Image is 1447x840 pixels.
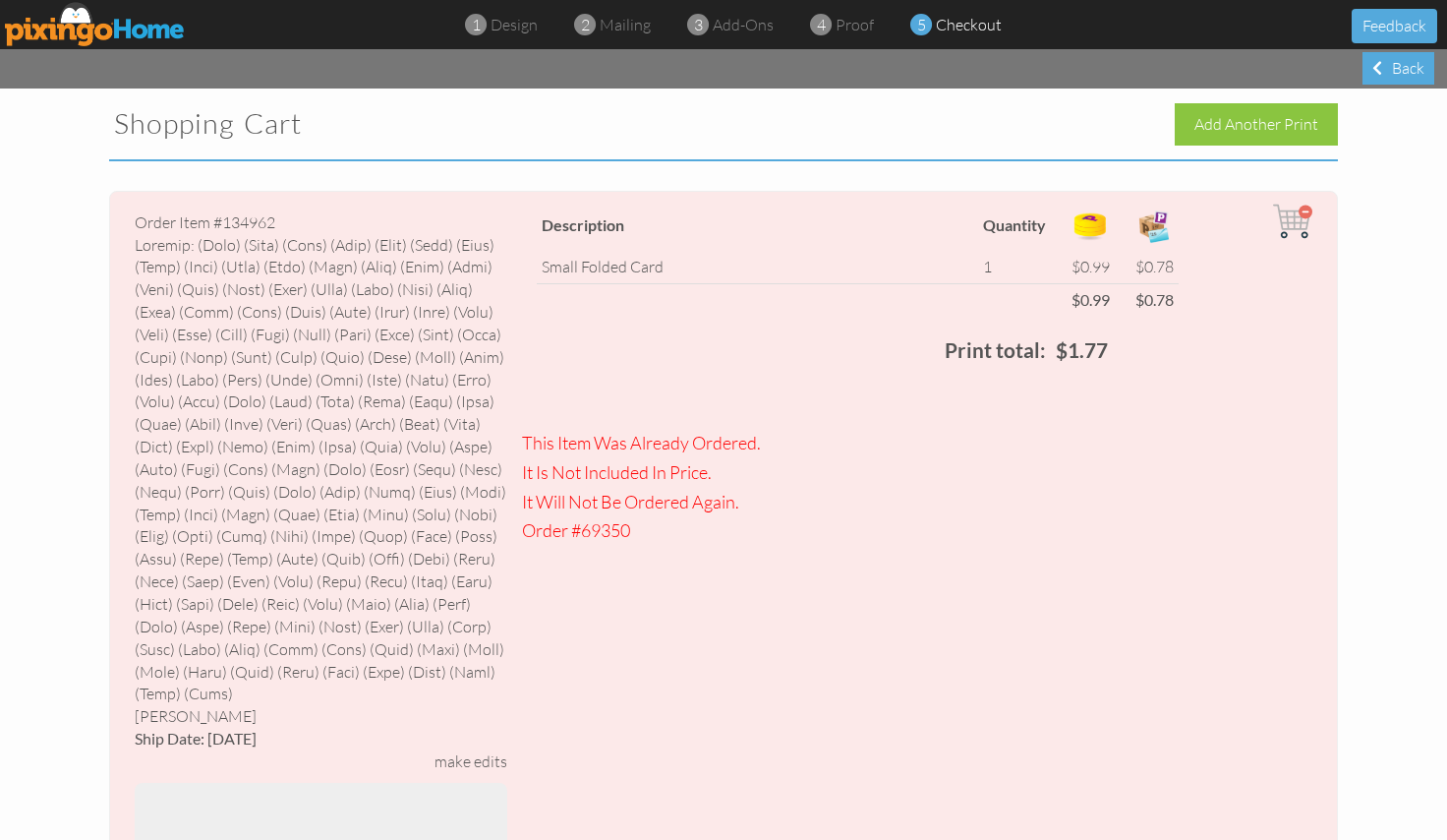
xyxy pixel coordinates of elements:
[114,108,704,140] h2: Shopping Cart
[1273,202,1312,241] img: cart.svg
[1056,337,1108,362] strong: $1.77
[1362,52,1434,85] div: Back
[1051,251,1115,283] td: $0.99
[491,15,538,34] span: design
[1135,290,1174,309] strong: $0.78
[1115,251,1179,283] td: $0.78
[135,211,507,234] div: Order Item #134962
[537,202,977,251] th: Description
[1071,207,1110,246] img: points-icon.png
[1071,290,1110,309] strong: $0.99
[472,14,481,36] span: 1
[1352,9,1437,43] button: Feedback
[537,251,977,283] td: small folded card
[836,15,874,34] span: proof
[713,15,774,34] span: add-ons
[522,434,1327,453] h4: This item was already ordered.
[917,14,926,36] span: 5
[434,750,507,773] div: make edits
[135,705,507,728] div: [PERSON_NAME]
[1134,207,1174,246] img: expense-icon.png
[817,14,826,36] span: 4
[978,251,1051,283] td: 1
[600,15,651,34] span: mailing
[978,202,1051,251] th: Quantity
[135,234,507,706] div: Loremip: (dolo) (sita) (cons) (adip) (elit) (sedd) (eius) (temp) (inci) (utla) (etdo) (magn) (ali...
[5,2,186,46] img: pixingo logo
[537,316,1050,385] td: Print total:
[936,15,1002,34] span: checkout
[135,729,257,748] span: Ship Date: [DATE]
[522,493,1327,512] h4: It will not be ordered again.
[581,14,590,36] span: 2
[522,521,1327,541] h4: Order #69350
[694,14,703,36] span: 3
[1175,103,1338,146] div: Add Another Print
[522,463,1327,483] h4: It is not included in price.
